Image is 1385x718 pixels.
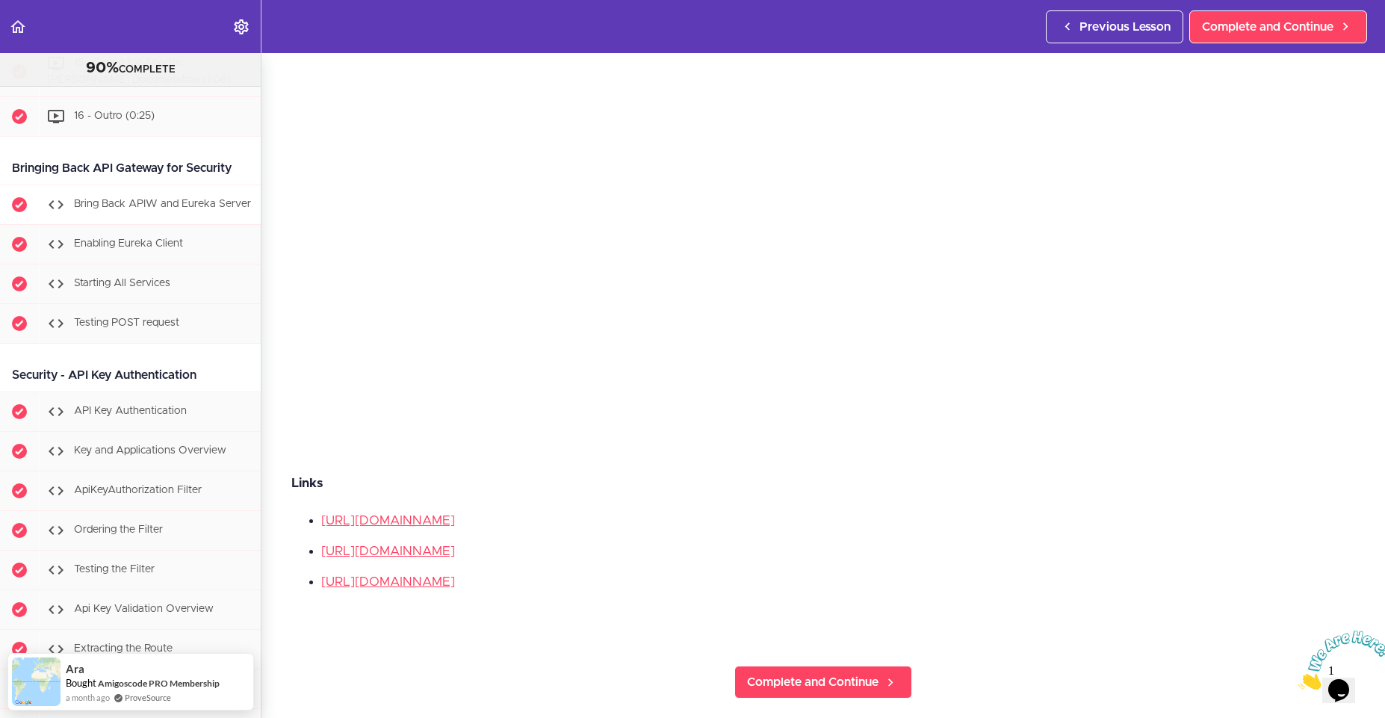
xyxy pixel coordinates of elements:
span: Ara [66,663,84,675]
span: Extracting the Route [74,643,173,654]
span: Api Key Validation Overview [74,604,214,614]
a: Complete and Continue [1189,10,1367,43]
span: Testing the Filter [74,564,155,575]
span: Key and Applications Overview [74,445,226,456]
span: API Key Authentication [74,406,187,416]
a: Amigoscode PRO Membership [98,678,220,689]
span: Previous Lesson [1079,18,1171,36]
span: 16 - Outro (0:25) [74,111,155,121]
a: ProveSource [125,691,171,704]
span: Testing POST request [74,318,179,328]
span: Bought [66,677,96,689]
img: provesource social proof notification image [12,657,61,706]
a: Complete and Continue [734,666,912,699]
iframe: chat widget [1292,625,1385,696]
svg: Back to course curriculum [9,18,27,36]
span: Complete and Continue [1202,18,1333,36]
span: Bring Back APIW and Eureka Server [74,199,251,209]
img: Chat attention grabber [6,6,99,65]
a: Previous Lesson [1046,10,1183,43]
svg: Settings Menu [232,18,250,36]
span: a month ago [66,691,110,704]
span: ApiKeyAuthorization Filter [74,485,202,495]
span: 1 [6,6,12,19]
span: Ordering the Filter [74,524,163,535]
span: Complete and Continue [747,673,879,691]
span: Enabling Eureka Client [74,238,183,249]
div: COMPLETE [19,59,242,78]
span: 90% [86,61,119,75]
span: Starting All Services [74,278,170,288]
